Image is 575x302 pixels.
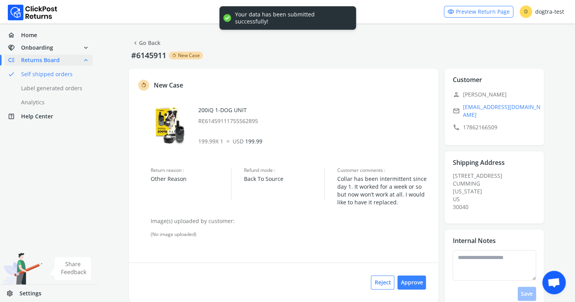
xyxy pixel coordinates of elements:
[21,44,53,52] span: Onboarding
[178,52,200,59] span: New Case
[8,111,21,122] span: help_center
[226,138,230,145] span: =
[244,167,324,173] span: Refund mode :
[132,38,160,48] a: Go Back
[8,69,15,80] span: done
[151,217,431,225] p: Image(s) uploaded by customer:
[235,11,348,25] div: Your data has been submitted successfully!
[151,175,231,183] span: Other Reason
[452,122,541,133] p: 17862166509
[452,89,459,100] span: person
[8,30,21,41] span: home
[151,167,231,173] span: Return reason :
[452,89,541,100] p: [PERSON_NAME]
[132,38,139,48] span: chevron_left
[82,55,89,66] span: expand_less
[5,111,93,122] a: help_centerHelp Center
[151,106,190,145] img: row_image
[154,80,183,90] p: New Case
[452,158,504,167] p: Shipping Address
[21,56,60,64] span: Returns Board
[371,275,394,289] button: Reject
[452,122,459,133] span: call
[8,55,21,66] span: low_priority
[542,271,566,294] a: Open chat
[244,175,324,183] span: Back To Source
[452,75,482,84] p: Customer
[6,288,20,299] span: settings
[444,6,513,18] a: visibilityPreview Return Page
[447,6,454,17] span: visibility
[129,36,164,50] button: chevron_leftGo Back
[452,203,541,211] div: 30040
[198,138,431,145] p: 199.99 X 1
[520,5,532,18] span: D
[452,172,541,211] div: [STREET_ADDRESS]
[233,138,244,145] span: USD
[141,80,147,90] span: rotate_left
[5,30,93,41] a: homeHome
[5,83,102,94] a: Label generated orders
[82,42,89,53] span: expand_more
[337,167,431,173] span: Customer comments :
[8,42,21,53] span: handshake
[198,106,431,125] div: 200iQ 1-DOG UNIT
[21,113,53,120] span: Help Center
[397,275,426,289] button: Approve
[518,287,536,301] button: Save
[172,52,176,59] span: rotate_left
[452,103,541,119] a: email[EMAIL_ADDRESS][DOMAIN_NAME]
[198,117,431,125] p: RE61459111755562895
[129,50,169,61] p: #6145911
[5,69,102,80] a: doneSelf shipped orders
[151,231,431,238] div: (No image uploaded)
[20,289,41,297] span: Settings
[452,180,541,188] div: CUMMING
[21,31,37,39] span: Home
[520,5,564,18] div: dogtra-test
[452,236,495,245] p: Internal Notes
[452,195,541,203] div: US
[452,188,541,195] div: [US_STATE]
[49,257,91,280] img: share feedback
[452,105,459,116] span: email
[337,175,431,206] span: Collar has been intermittent since day 1. It worked for a week or so but now won’t work at all. I...
[233,138,262,145] span: 199.99
[8,5,57,20] img: Logo
[5,97,102,108] a: Analytics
